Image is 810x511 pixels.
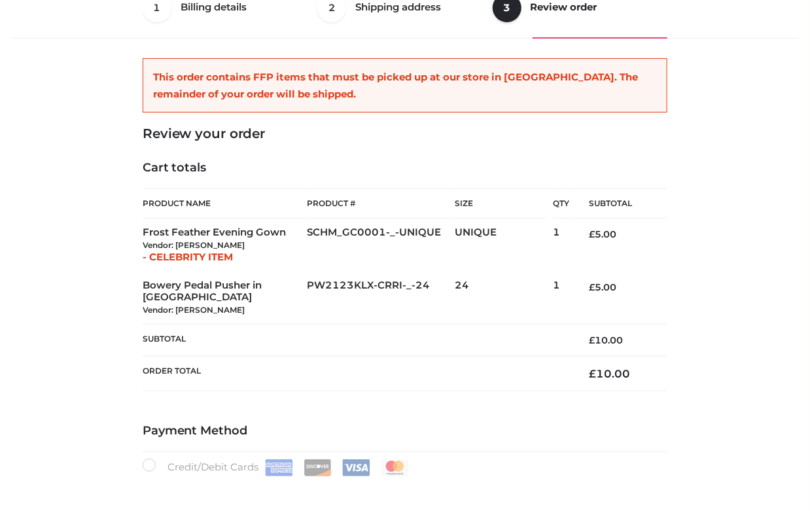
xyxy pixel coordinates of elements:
span: £ [589,281,595,293]
h4: Payment Method [143,424,667,438]
label: Credit/Debit Cards [143,459,410,476]
span: £ [589,334,595,346]
th: Qty [553,188,569,219]
bdi: 5.00 [589,228,616,240]
span: £ [589,367,596,380]
td: 1 [553,219,569,272]
p: This order contains FFP items that must be picked up at our store in [GEOGRAPHIC_DATA]. The remai... [153,69,657,102]
td: PW2123KLX-CRRI-_-24 [307,272,455,325]
td: Frost Feather Evening Gown [143,219,307,272]
th: Subtotal [143,324,569,356]
td: Bowery Pedal Pusher in [GEOGRAPHIC_DATA] [143,272,307,325]
h3: Review your order [143,126,667,141]
bdi: 5.00 [589,281,616,293]
td: 24 [455,272,553,325]
small: Vendor: [PERSON_NAME] [143,305,245,315]
span: £ [589,228,595,240]
th: Product # [307,188,455,219]
td: SCHM_GC0001-_-UNIQUE [307,219,455,272]
span: - CELEBRITY ITEM [143,251,233,263]
img: Visa [342,459,370,476]
td: UNIQUE [455,219,553,272]
th: Subtotal [569,189,667,219]
small: Vendor: [PERSON_NAME] [143,240,245,250]
img: Mastercard [381,459,409,476]
bdi: 10.00 [589,334,623,346]
th: Order Total [143,357,569,391]
th: Size [455,189,546,219]
h4: Cart totals [143,161,667,175]
bdi: 10.00 [589,367,630,380]
img: Discover [304,459,332,476]
th: Product Name [143,188,307,219]
td: 1 [553,272,569,325]
img: Amex [265,459,293,476]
